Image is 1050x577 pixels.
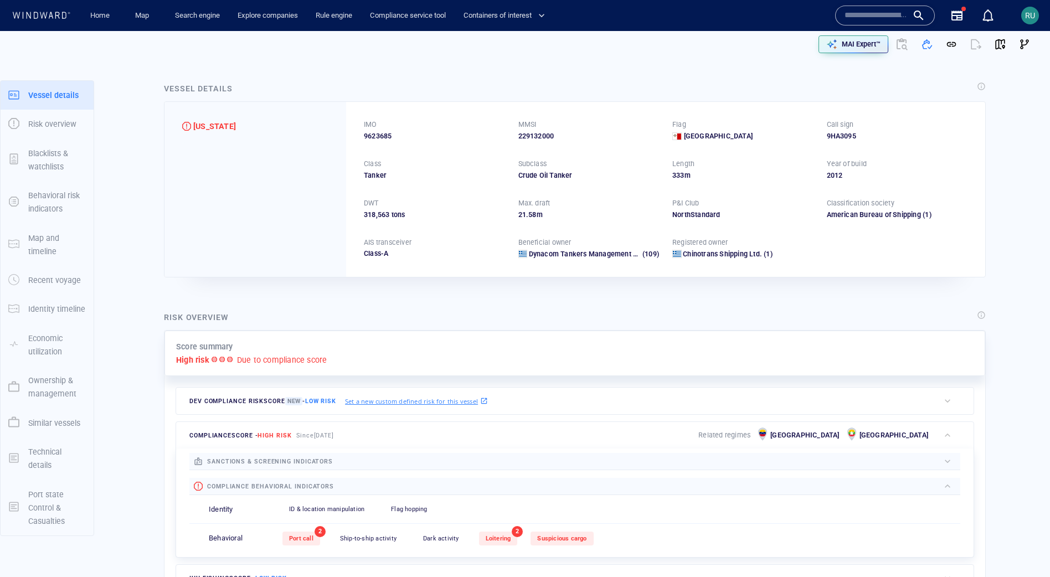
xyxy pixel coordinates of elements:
[518,198,550,208] p: Max. draft
[1019,4,1041,27] button: RU
[28,117,76,131] p: Risk overview
[1012,32,1037,56] button: Visual Link Analysis
[1003,527,1042,569] iframe: Chat
[672,120,686,130] p: Flag
[189,397,336,405] span: Dev Compliance risk score -
[672,238,728,248] p: Registered owner
[641,249,659,259] span: (109)
[672,159,694,169] p: Length
[366,6,450,25] a: Compliance service tool
[1,382,94,392] a: Ownership & management
[1,339,94,349] a: Economic utilization
[1,324,94,367] button: Economic utilization
[207,483,334,490] span: compliance behavioral indicators
[518,210,526,219] span: 21
[289,506,364,513] span: ID & location manipulation
[1,119,94,129] a: Risk overview
[1,154,94,164] a: Blacklists & watchlists
[233,6,302,25] button: Explore companies
[1,295,94,323] button: Identity timeline
[672,198,699,208] p: P&I Club
[423,535,459,542] span: Dark activity
[28,416,80,430] p: Similar vessels
[1,139,94,182] button: Blacklists & watchlists
[988,32,1012,56] button: View on map
[345,396,478,406] p: Set a new custom defined risk for this vessel
[28,302,85,316] p: Identity timeline
[921,210,967,220] span: (1)
[391,506,427,513] span: Flag hopping
[526,210,528,219] span: .
[518,171,660,181] div: Crude Oil Tanker
[364,131,392,141] span: 9623685
[684,171,691,179] span: m
[518,120,537,130] p: MMSI
[285,397,302,405] span: New
[486,535,511,542] span: Loitering
[842,39,881,49] p: MAI Expert™
[193,120,236,133] span: TEXAS
[82,6,117,25] button: Home
[1,110,94,138] button: Risk overview
[364,171,505,181] div: Tanker
[345,395,488,407] a: Set a new custom defined risk for this vessel
[311,6,357,25] a: Rule engine
[518,131,660,141] div: 229132000
[537,210,543,219] span: m
[859,430,928,440] p: [GEOGRAPHIC_DATA]
[28,274,81,287] p: Recent voyage
[512,526,523,537] span: 2
[770,430,839,440] p: [GEOGRAPHIC_DATA]
[364,210,505,220] div: 318,563 tons
[28,445,86,472] p: Technical details
[1,366,94,409] button: Ownership & management
[28,231,86,259] p: Map and timeline
[1,181,94,224] button: Behavioral risk indicators
[528,210,536,219] span: 58
[827,120,854,130] p: Call sign
[684,131,753,141] span: [GEOGRAPHIC_DATA]
[364,249,388,257] span: Class-A
[529,250,644,258] span: Dynacom Tankers Management Ltd
[981,9,995,22] div: Notification center
[315,526,326,537] span: 2
[672,171,684,179] span: 333
[683,249,773,259] a: Chinotrans Shipping Ltd. (1)
[296,432,334,439] span: Since [DATE]
[518,159,547,169] p: Subclass
[827,210,968,220] div: American Bureau of Shipping
[1,224,94,266] button: Map and timeline
[364,120,377,130] p: IMO
[827,198,894,208] p: Classification society
[1,81,94,110] button: Vessel details
[364,238,411,248] p: AIS transceiver
[1,502,94,512] a: Port state Control & Casualties
[1,409,94,437] button: Similar vessels
[28,89,79,102] p: Vessel details
[171,6,224,25] a: Search engine
[1,303,94,314] a: Identity timeline
[518,238,572,248] p: Beneficial owner
[364,198,379,208] p: DWT
[28,488,86,528] p: Port state Control & Casualties
[176,353,209,367] p: High risk
[827,171,968,181] div: 2012
[1,480,94,536] button: Port state Control & Casualties
[28,147,86,174] p: Blacklists & watchlists
[164,82,233,95] div: Vessel details
[305,398,336,405] span: Low risk
[193,120,236,133] div: [US_STATE]
[364,159,381,169] p: Class
[827,210,921,220] div: American Bureau of Shipping
[1,89,94,100] a: Vessel details
[915,32,939,56] button: Add to vessel list
[1,266,94,295] button: Recent voyage
[683,250,762,258] span: Chinotrans Shipping Ltd.
[464,9,545,22] span: Containers of interest
[209,533,243,544] p: Behavioral
[672,210,814,220] div: NorthStandard
[827,159,867,169] p: Year of build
